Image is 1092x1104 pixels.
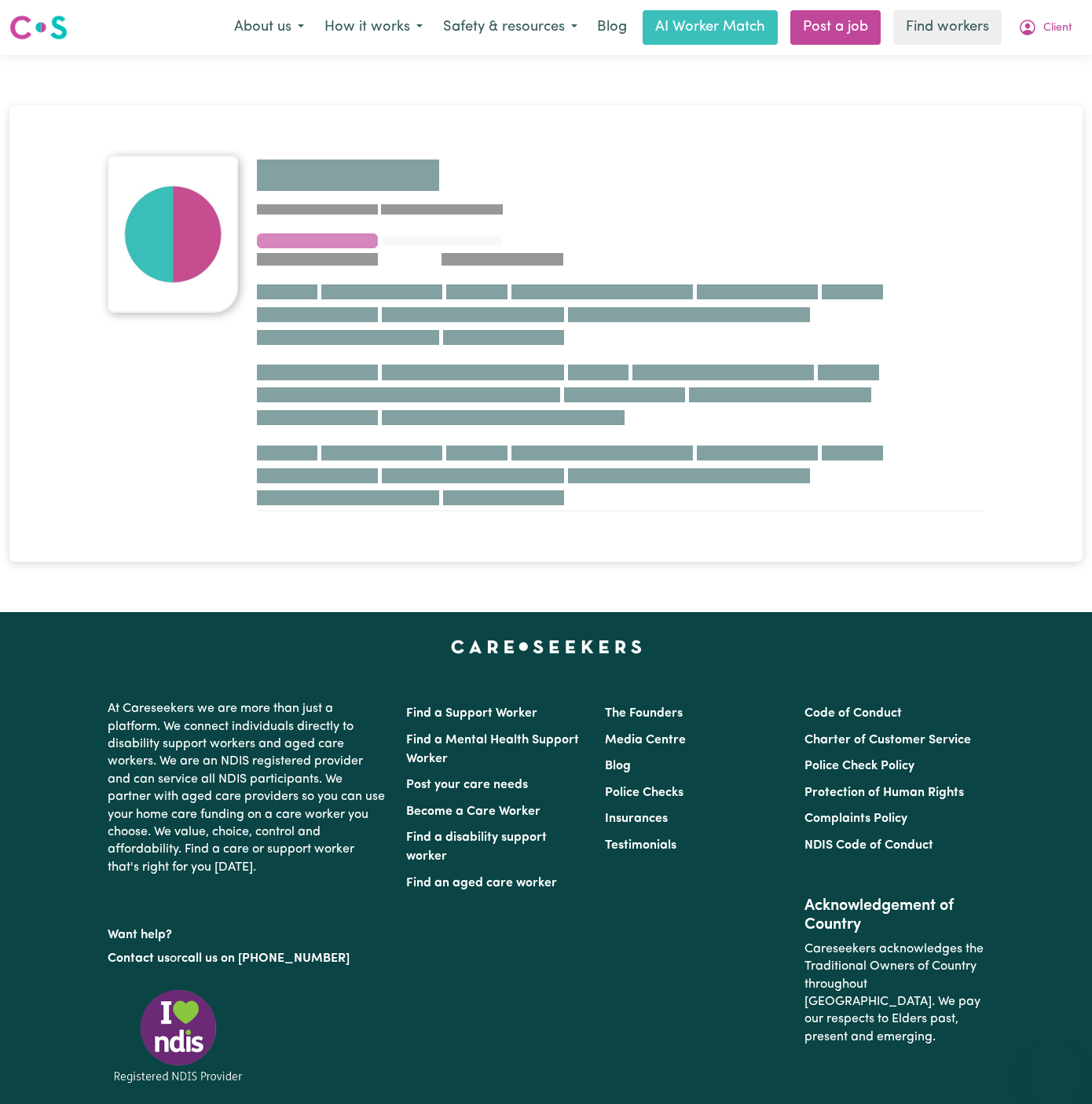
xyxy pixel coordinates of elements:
[588,10,636,45] a: Blog
[1043,20,1072,37] span: Client
[643,10,778,45] a: AI Worker Match
[804,839,933,852] a: NDIS Code of Conduct
[314,11,433,44] button: How it works
[605,760,631,772] a: Blog
[804,787,964,799] a: Protection of Human Rights
[804,897,984,934] h2: Acknowledgement of Country
[406,734,579,765] a: Find a Mental Health Support Worker
[804,934,984,1052] p: Careseekers acknowledges the Traditional Owners of Country throughout [GEOGRAPHIC_DATA]. We pay o...
[804,812,907,825] a: Complaints Policy
[1029,1041,1079,1091] iframe: Button to launch messaging window
[406,877,557,889] a: Find an aged care worker
[108,952,170,965] a: Contact us
[181,952,350,965] a: call us on [PHONE_NUMBER]
[605,734,686,746] a: Media Centre
[605,787,683,799] a: Police Checks
[605,839,676,852] a: Testimonials
[406,707,537,720] a: Find a Support Worker
[9,13,68,42] img: Careseekers logo
[605,812,668,825] a: Insurances
[108,944,387,974] p: or
[451,640,642,653] a: Careseekers home page
[804,760,914,772] a: Police Check Policy
[406,831,547,863] a: Find a disability support worker
[790,10,881,45] a: Post a job
[108,920,387,944] p: Want help?
[1008,11,1083,44] button: My Account
[108,987,249,1085] img: Registered NDIS provider
[224,11,314,44] button: About us
[804,734,971,746] a: Charter of Customer Service
[893,10,1002,45] a: Find workers
[406,779,528,791] a: Post your care needs
[406,805,541,818] a: Become a Care Worker
[433,11,588,44] button: Safety & resources
[605,707,683,720] a: The Founders
[9,9,68,46] a: Careseekers logo
[108,694,387,882] p: At Careseekers we are more than just a platform. We connect individuals directly to disability su...
[804,707,902,720] a: Code of Conduct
